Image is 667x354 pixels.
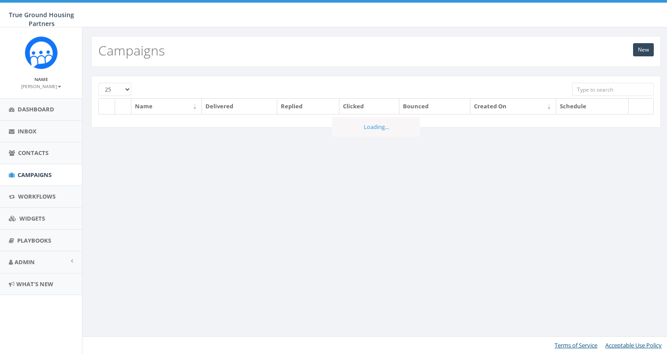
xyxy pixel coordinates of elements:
th: Schedule [556,99,629,114]
a: New [633,43,654,56]
img: Rally_Corp_Logo_1.png [25,36,58,69]
a: Acceptable Use Policy [605,341,662,349]
th: Replied [277,99,339,114]
th: Created On [470,99,556,114]
span: Contacts [18,149,48,157]
span: True Ground Housing Partners [9,11,74,28]
th: Name [131,99,202,114]
span: What's New [16,280,53,288]
span: Widgets [19,214,45,222]
span: Campaigns [18,171,52,179]
span: Workflows [18,192,56,200]
h2: Campaigns [98,43,165,58]
a: [PERSON_NAME] [21,82,61,90]
span: Admin [15,258,35,266]
input: Type to search [572,83,654,96]
span: Dashboard [18,105,54,113]
small: [PERSON_NAME] [21,83,61,89]
th: Clicked [339,99,400,114]
div: Loading... [332,117,420,137]
th: Bounced [399,99,470,114]
small: Name [34,76,48,82]
span: Playbooks [17,236,51,244]
th: Delivered [202,99,277,114]
a: Terms of Service [555,341,597,349]
span: Inbox [18,127,37,135]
